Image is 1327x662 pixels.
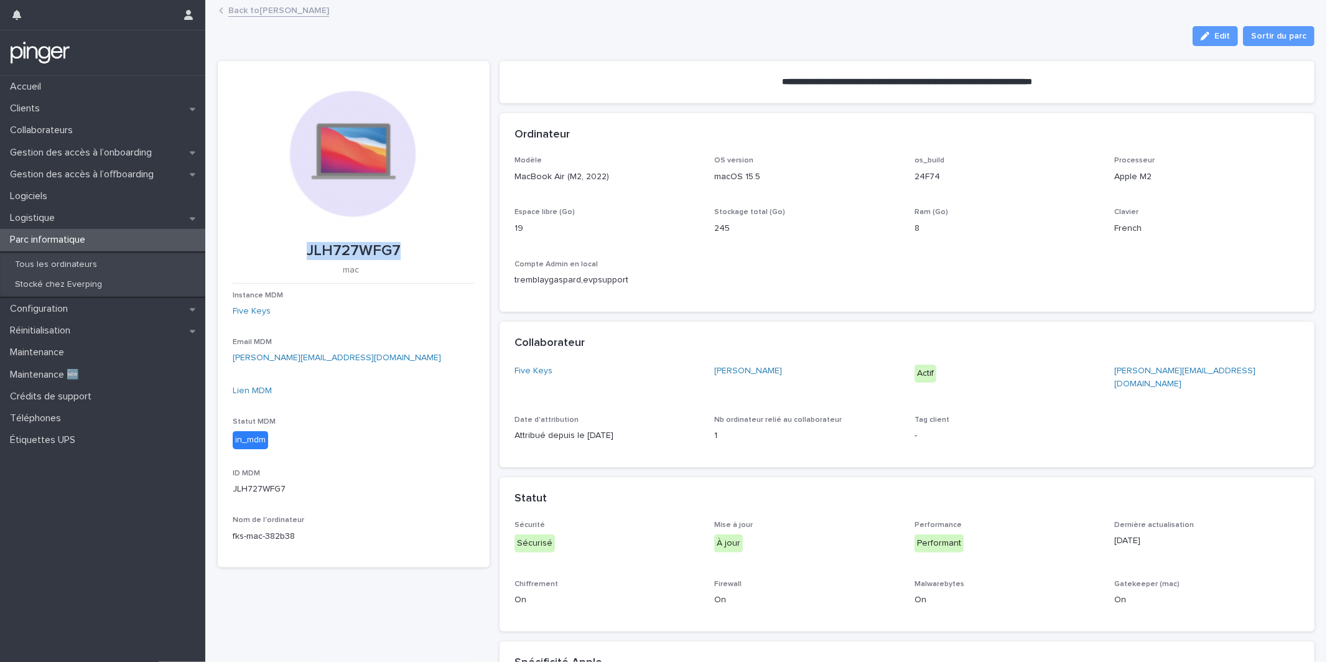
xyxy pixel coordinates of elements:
[915,429,1100,442] p: -
[515,492,547,506] h2: Statut
[233,265,470,276] p: mac
[714,534,743,552] div: À jour
[915,222,1100,235] p: 8
[5,279,112,290] p: Stocké chez Everping
[5,391,101,403] p: Crédits de support
[1114,157,1155,164] span: Processeur
[915,416,949,424] span: Tag client
[5,81,51,93] p: Accueil
[915,534,964,552] div: Performant
[515,128,570,142] h2: Ordinateur
[1251,30,1306,42] span: Sortir du parc
[515,365,552,378] a: Five Keys
[233,292,283,299] span: Instance MDM
[1114,222,1300,235] p: French
[1114,170,1300,184] p: Apple M2
[5,103,50,114] p: Clients
[515,521,545,529] span: Sécurité
[5,325,80,337] p: Réinitialisation
[714,365,782,378] a: [PERSON_NAME]
[233,338,272,346] span: Email MDM
[233,418,276,426] span: Statut MDM
[515,429,700,442] p: Attribué depuis le [DATE]
[714,429,900,442] p: 1
[714,416,842,424] span: Nb ordinateur relié au collaborateur
[1114,366,1255,388] a: [PERSON_NAME][EMAIL_ADDRESS][DOMAIN_NAME]
[1243,26,1315,46] button: Sortir du parc
[1114,594,1300,607] p: On
[515,170,700,184] p: MacBook Air (M2, 2022)
[515,208,575,216] span: Espace libre (Go)
[228,2,329,17] a: Back to[PERSON_NAME]
[5,369,89,381] p: Maintenance 🆕
[5,169,164,180] p: Gestion des accès à l’offboarding
[714,170,900,184] p: macOS 15.5
[714,580,742,588] span: Firewall
[1214,32,1230,40] span: Edit
[233,305,271,318] a: Five Keys
[915,157,944,164] span: os_build
[714,222,900,235] p: 245
[515,261,598,268] span: Compte Admin en local
[5,413,71,424] p: Téléphones
[233,353,441,362] a: [PERSON_NAME][EMAIL_ADDRESS][DOMAIN_NAME]
[915,594,1100,607] p: On
[915,365,936,383] div: Actif
[233,242,475,260] p: JLH727WFG7
[915,208,948,216] span: Ram (Go)
[1114,521,1194,529] span: Dernière actualisation
[515,580,558,588] span: Chiffrement
[233,530,475,543] p: fks-mac-382b38
[714,157,753,164] span: OS version
[233,516,304,524] span: Nom de l'ordinateur
[5,190,57,202] p: Logiciels
[233,483,475,496] p: JLH727WFG7
[233,386,272,395] a: Lien MDM
[5,147,162,159] p: Gestion des accès à l’onboarding
[515,157,542,164] span: Modèle
[1114,580,1180,588] span: Gatekeeper (mac)
[5,234,95,246] p: Parc informatique
[233,431,268,449] div: in_mdm
[915,170,1100,184] p: 24F74
[5,347,74,358] p: Maintenance
[915,521,962,529] span: Performance
[5,124,83,136] p: Collaborateurs
[515,534,555,552] div: Sécurisé
[714,208,785,216] span: Stockage total (Go)
[515,274,700,287] p: tremblaygaspard,evpsupport
[714,521,753,529] span: Mise à jour
[10,40,70,65] img: mTgBEunGTSyRkCgitkcU
[515,594,700,607] p: On
[515,337,585,350] h2: Collaborateur
[915,580,964,588] span: Malwarebytes
[714,594,900,607] p: On
[515,416,579,424] span: Date d'attribution
[1193,26,1238,46] button: Edit
[5,303,78,315] p: Configuration
[5,212,65,224] p: Logistique
[1114,208,1138,216] span: Clavier
[515,222,700,235] p: 19
[1114,534,1300,548] p: [DATE]
[5,259,107,270] p: Tous les ordinateurs
[5,434,85,446] p: Étiquettes UPS
[233,470,260,477] span: ID MDM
